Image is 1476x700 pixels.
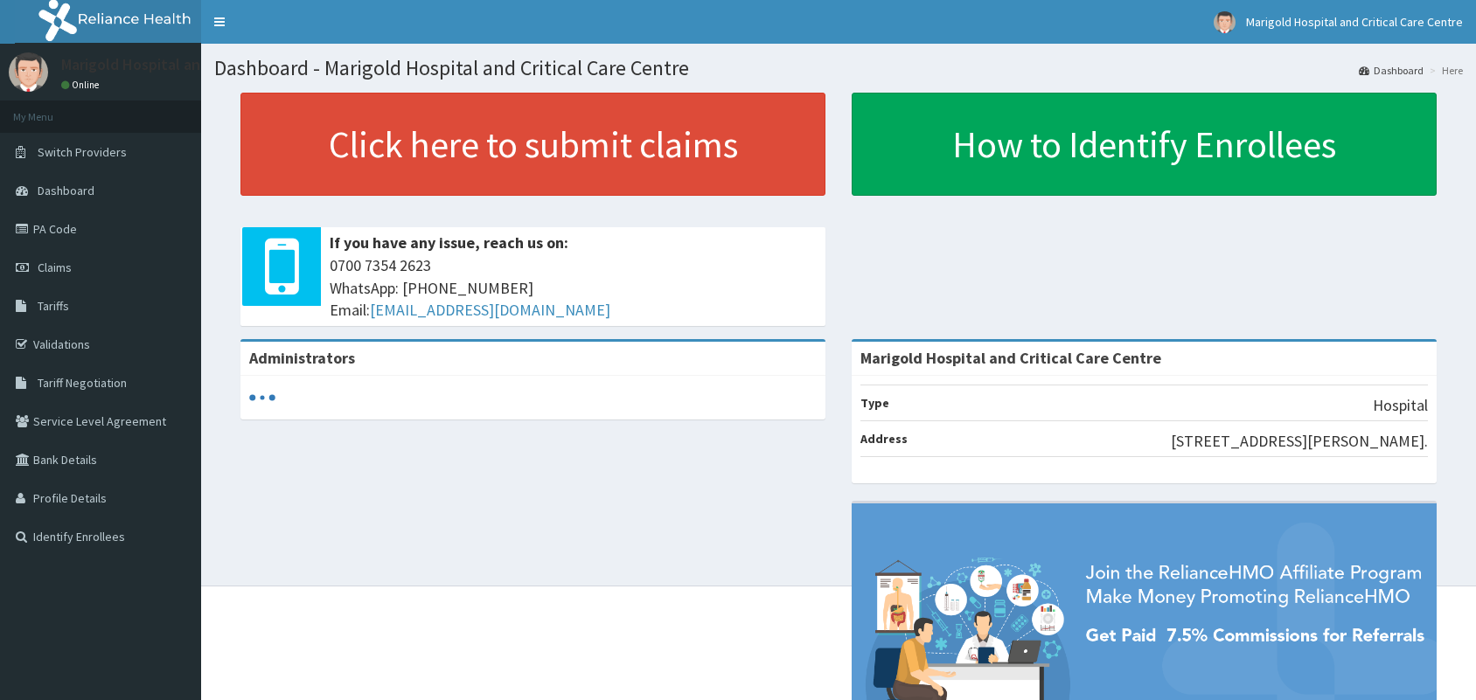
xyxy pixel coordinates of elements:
[1359,63,1424,78] a: Dashboard
[860,431,908,447] b: Address
[249,348,355,368] b: Administrators
[38,183,94,198] span: Dashboard
[1214,11,1236,33] img: User Image
[1246,14,1463,30] span: Marigold Hospital and Critical Care Centre
[852,93,1437,196] a: How to Identify Enrollees
[860,395,889,411] b: Type
[38,144,127,160] span: Switch Providers
[38,298,69,314] span: Tariffs
[330,232,568,253] b: If you have any issue, reach us on:
[1171,430,1428,453] p: [STREET_ADDRESS][PERSON_NAME].
[240,93,825,196] a: Click here to submit claims
[860,348,1161,368] strong: Marigold Hospital and Critical Care Centre
[370,300,610,320] a: [EMAIL_ADDRESS][DOMAIN_NAME]
[249,385,275,411] svg: audio-loading
[1373,394,1428,417] p: Hospital
[61,79,103,91] a: Online
[214,57,1463,80] h1: Dashboard - Marigold Hospital and Critical Care Centre
[38,260,72,275] span: Claims
[330,254,817,322] span: 0700 7354 2623 WhatsApp: [PHONE_NUMBER] Email:
[1425,63,1463,78] li: Here
[61,57,345,73] p: Marigold Hospital and Critical Care Centre
[9,52,48,92] img: User Image
[38,375,127,391] span: Tariff Negotiation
